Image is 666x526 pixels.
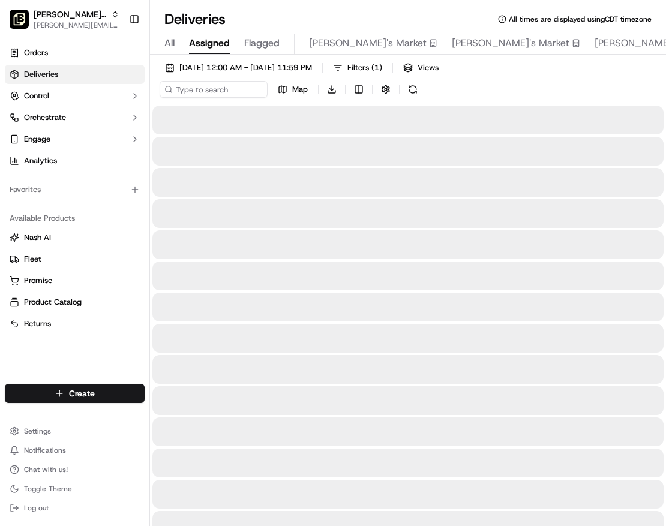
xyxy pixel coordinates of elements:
[24,484,72,494] span: Toggle Theme
[5,423,145,440] button: Settings
[24,465,68,474] span: Chat with us!
[24,254,41,264] span: Fleet
[24,232,51,243] span: Nash AI
[24,69,58,80] span: Deliveries
[347,62,382,73] span: Filters
[452,36,569,50] span: [PERSON_NAME]'s Market
[5,228,145,247] button: Nash AI
[160,59,317,76] button: [DATE] 12:00 AM - [DATE] 11:59 PM
[398,59,444,76] button: Views
[418,62,439,73] span: Views
[5,130,145,149] button: Engage
[5,293,145,312] button: Product Catalog
[404,81,421,98] button: Refresh
[5,461,145,478] button: Chat with us!
[5,65,145,84] a: Deliveries
[24,446,66,455] span: Notifications
[5,86,145,106] button: Control
[179,62,312,73] span: [DATE] 12:00 AM - [DATE] 11:59 PM
[5,151,145,170] a: Analytics
[34,20,119,30] button: [PERSON_NAME][EMAIL_ADDRESS][PERSON_NAME][DOMAIN_NAME]
[164,10,226,29] h1: Deliveries
[5,314,145,333] button: Returns
[5,250,145,269] button: Fleet
[371,62,382,73] span: ( 1 )
[10,254,140,264] a: Fleet
[5,43,145,62] a: Orders
[5,5,124,34] button: Pei Wei Parent Org[PERSON_NAME] Parent Org[PERSON_NAME][EMAIL_ADDRESS][PERSON_NAME][DOMAIN_NAME]
[10,275,140,286] a: Promise
[24,47,48,58] span: Orders
[24,503,49,513] span: Log out
[24,426,51,436] span: Settings
[24,297,82,308] span: Product Catalog
[5,384,145,403] button: Create
[5,271,145,290] button: Promise
[189,36,230,50] span: Assigned
[5,108,145,127] button: Orchestrate
[509,14,652,24] span: All times are displayed using CDT timezone
[160,81,268,98] input: Type to search
[5,500,145,516] button: Log out
[10,10,29,29] img: Pei Wei Parent Org
[5,480,145,497] button: Toggle Theme
[5,442,145,459] button: Notifications
[34,8,106,20] button: [PERSON_NAME] Parent Org
[309,36,427,50] span: [PERSON_NAME]'s Market
[10,297,140,308] a: Product Catalog
[164,36,175,50] span: All
[328,59,388,76] button: Filters(1)
[292,84,308,95] span: Map
[24,318,51,329] span: Returns
[24,112,66,123] span: Orchestrate
[5,180,145,199] div: Favorites
[24,275,52,286] span: Promise
[24,155,57,166] span: Analytics
[24,134,50,145] span: Engage
[244,36,280,50] span: Flagged
[24,91,49,101] span: Control
[272,81,313,98] button: Map
[5,209,145,228] div: Available Products
[10,318,140,329] a: Returns
[69,387,95,399] span: Create
[10,232,140,243] a: Nash AI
